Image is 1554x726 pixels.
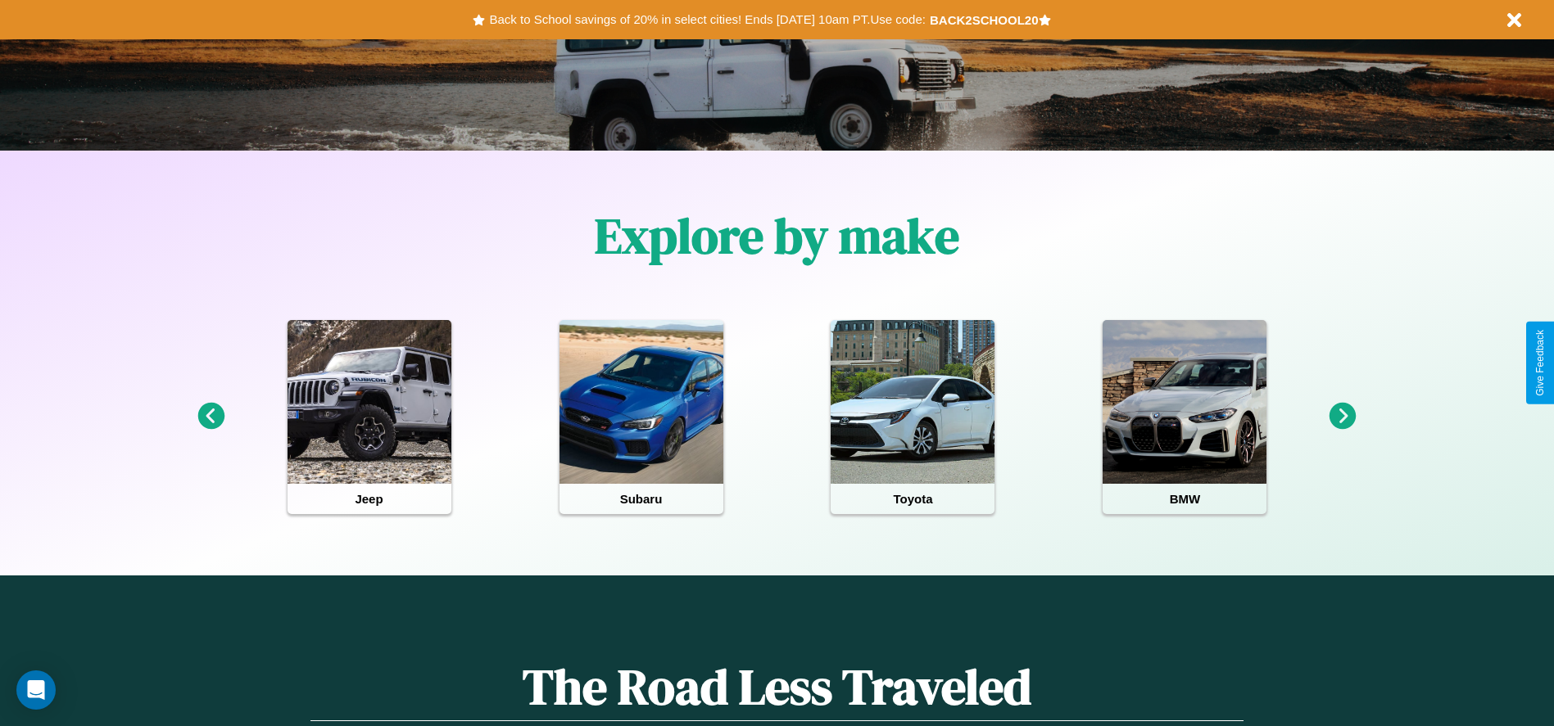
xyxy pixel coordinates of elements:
h1: The Road Less Traveled [310,653,1243,721]
b: BACK2SCHOOL20 [930,13,1039,27]
h4: Jeep [288,484,451,514]
h4: Subaru [560,484,723,514]
button: Back to School savings of 20% in select cities! Ends [DATE] 10am PT.Use code: [485,8,929,31]
div: Give Feedback [1534,330,1546,396]
h4: Toyota [831,484,994,514]
div: Open Intercom Messenger [16,670,56,710]
h4: BMW [1103,484,1266,514]
h1: Explore by make [595,202,959,269]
